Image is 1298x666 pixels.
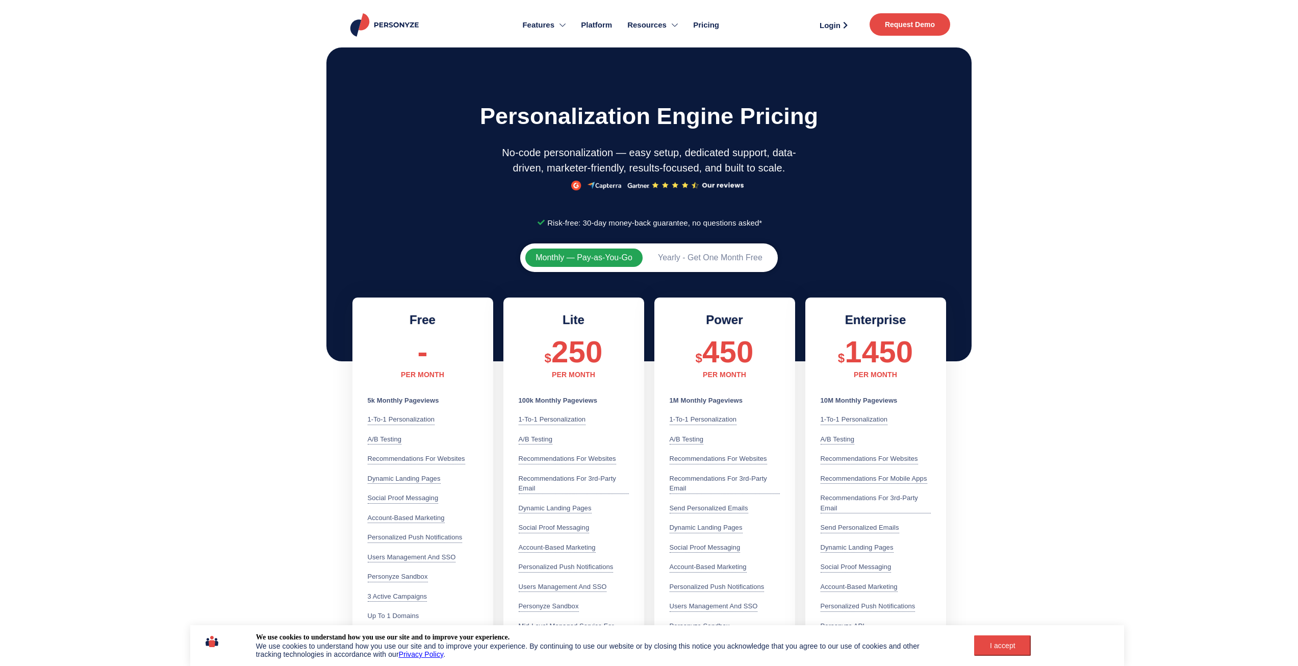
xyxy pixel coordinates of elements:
a: Features [515,5,573,45]
span: Risk-free: 30-day money-back guarantee, no questions asked* [545,215,762,231]
span: 450 [702,335,753,369]
span: $ [545,351,551,365]
span: 1450 [845,335,913,369]
a: Request Demo [870,13,950,36]
button: I accept [974,635,1031,656]
button: Yearly - Get One Month Free [648,249,773,267]
div: Recommendations for websites [368,454,465,464]
div: 1-to-1 Personalization [670,414,737,425]
div: Social Proof Messaging [821,562,892,573]
div: A/B testing [519,434,553,445]
a: Login [808,17,859,33]
span: Yearly - Get One Month Free [658,254,762,262]
div: 3 active campaigns [368,591,427,602]
p: No-code personalization — easy setup, dedicated support, data-driven, marketer-friendly, results-... [500,145,798,176]
h2: Enterprise [821,313,931,328]
div: 1-to-1 Personalization [519,414,586,425]
div: Personyze API [821,621,865,632]
div: Personyze Sandbox [670,621,730,632]
a: Resources [620,5,685,45]
div: Account-Based Marketing [519,542,596,553]
div: Social Proof Messaging [519,523,590,533]
div: I accept [980,642,1025,650]
div: Send personalized emails [821,523,899,533]
div: Dynamic Landing Pages [821,542,894,553]
div: Personalized Push Notifications [519,562,614,573]
div: Personyze Sandbox [368,572,428,582]
button: Monthly — Pay-as-You-Go [525,249,643,267]
div: Personyze Sandbox [519,601,579,612]
div: Users Management and SSO [670,601,758,612]
div: Recommendations for 3rd-party email [519,474,629,494]
div: Social Proof Messaging [368,493,439,504]
img: Personyze logo [348,13,423,37]
span: Login [820,21,841,29]
span: Resources [627,19,667,31]
div: Recommendations for mobile apps [821,474,927,484]
span: 250 [551,335,602,369]
b: 10M Monthly Pageviews [821,397,898,404]
b: 5k Monthly Pageviews [368,397,439,404]
span: $ [696,351,702,365]
b: 100k Monthly Pageviews [519,397,598,404]
h2: Power [670,313,780,328]
div: 1-to-1 Personalization [368,414,435,425]
div: Up to 1 Domains [368,611,419,621]
a: Pricing [685,5,727,45]
div: Account-Based Marketing [670,562,747,573]
div: 1-to-1 Personalization [821,414,888,425]
h2: Free [368,313,478,328]
div: Users Management and SSO [519,582,607,593]
div: Account-Based Marketing [821,582,898,593]
div: Send personalized emails [670,503,748,514]
h2: Lite [519,313,629,328]
span: $ [838,351,845,365]
div: Personalized Push Notifications [368,532,463,543]
div: Recommendations for websites [519,454,616,464]
div: Recommendations for 3rd-party email [821,493,931,513]
div: A/B testing [821,434,855,445]
img: icon [206,633,218,650]
span: - [417,335,427,369]
div: Personalized Push Notifications [670,582,765,593]
span: Features [522,19,554,31]
div: A/B testing [368,434,402,445]
div: We use cookies to understand how you use our site and to improve your experience. [256,633,510,642]
div: Recommendations for 3rd-party email [670,474,780,494]
div: Dynamic Landing Pages [368,474,441,484]
span: Platform [581,19,612,31]
div: Social Proof Messaging [670,542,741,553]
div: A/B testing [670,434,704,445]
div: Account-Based Marketing [368,513,445,524]
a: Privacy Policy [399,650,444,658]
div: Mid-level managed service for SMB [519,621,629,642]
a: Platform [573,5,620,45]
div: Personalized Push Notifications [821,601,915,612]
div: Users Management and SSO [368,552,456,563]
h1: Personalization engine pricing [329,97,969,135]
span: Monthly — Pay-as-You-Go [536,254,632,262]
div: We use cookies to understand how you use our site and to improve your experience. By continuing t... [256,642,947,658]
span: Request Demo [885,21,935,28]
b: 1M Monthly Pageviews [670,397,743,404]
div: Recommendations for websites [821,454,918,464]
div: Recommendations for websites [670,454,767,464]
div: Dynamic Landing Pages [670,523,743,533]
div: Dynamic Landing Pages [519,503,592,514]
span: Pricing [693,19,719,31]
